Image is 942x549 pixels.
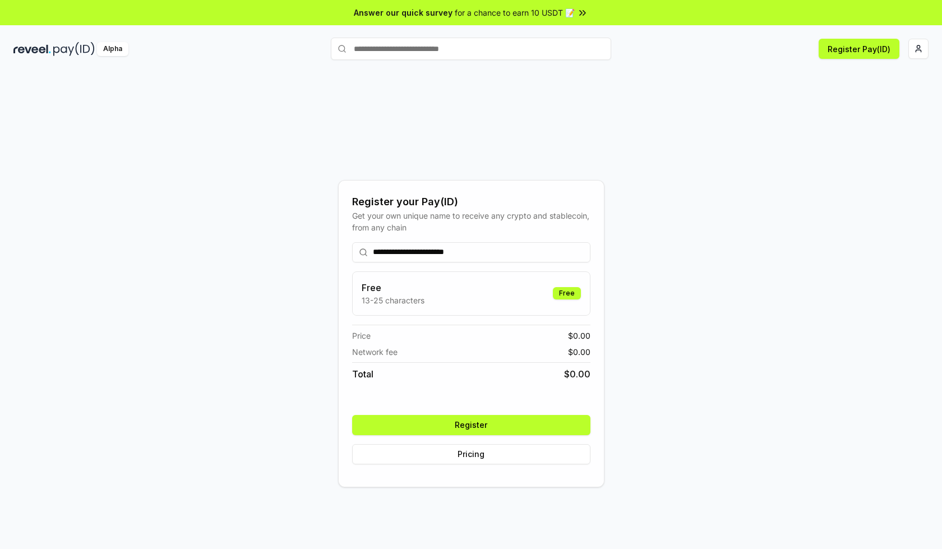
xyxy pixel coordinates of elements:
span: $ 0.00 [568,330,590,342]
span: Answer our quick survey [354,7,452,19]
div: Free [553,287,581,299]
button: Pricing [352,444,590,464]
span: Network fee [352,346,398,358]
span: for a chance to earn 10 USDT 📝 [455,7,575,19]
button: Register [352,415,590,435]
div: Register your Pay(ID) [352,194,590,210]
span: $ 0.00 [568,346,590,358]
h3: Free [362,281,424,294]
span: $ 0.00 [564,367,590,381]
span: Price [352,330,371,342]
div: Get your own unique name to receive any crypto and stablecoin, from any chain [352,210,590,233]
button: Register Pay(ID) [819,39,899,59]
span: Total [352,367,373,381]
div: Alpha [97,42,128,56]
p: 13-25 characters [362,294,424,306]
img: reveel_dark [13,42,51,56]
img: pay_id [53,42,95,56]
